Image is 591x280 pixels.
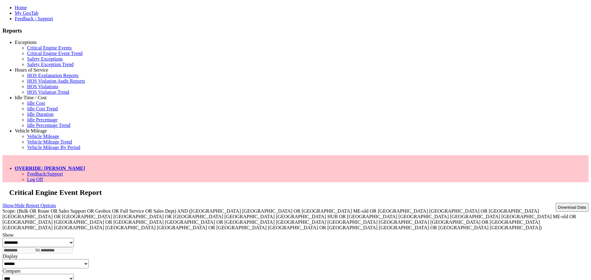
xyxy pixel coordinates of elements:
span: to [36,247,39,252]
a: Idle Percentage Trend [27,123,70,128]
a: Vehicle Mileage [27,134,59,139]
a: Idle Duration [27,112,54,117]
a: HOS Violation Trend [27,89,69,95]
a: Idle Cost Trend [27,106,58,111]
a: Show/Hide Report Options [2,201,56,210]
a: Idle Time / Cost [15,95,47,100]
a: Hours of Service [15,67,48,73]
a: Idle Cost [27,101,45,106]
a: Vehicle Mileage [15,128,47,133]
label: Compare [2,268,21,274]
label: Show [2,232,14,238]
a: Home [15,5,27,10]
a: OVERRIDE: [PERSON_NAME] [15,166,85,171]
a: My GeoTab [15,10,38,16]
a: Exceptions [15,40,37,45]
a: Vehicle Mileage By Period [27,145,80,150]
a: Safety Exceptions [27,56,63,61]
a: Critical Engine Event Trend [27,51,82,56]
a: HOS Explanation Reports [27,73,78,78]
span: Scope: (Bulk OR Route OR Sales Support OR Geobox OR Full Service OR Sales Dept) AND ([GEOGRAPHIC_... [2,208,576,230]
a: Idle Percentage [27,117,58,122]
h3: Reports [2,27,589,34]
a: Critical Engine Events [27,45,72,50]
a: HOS Violation Audit Reports [27,78,85,84]
a: Safety Exception Trend [27,62,74,67]
a: Feedback / Support [15,16,53,21]
a: Vehicle Mileage Trend [27,139,72,144]
label: Display [2,254,18,259]
a: Feedback/Support [27,171,63,176]
h2: Critical Engine Event Report [9,188,589,197]
a: HOS Violations [27,84,58,89]
a: Log Off [27,177,43,182]
button: Download Data [556,203,589,212]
